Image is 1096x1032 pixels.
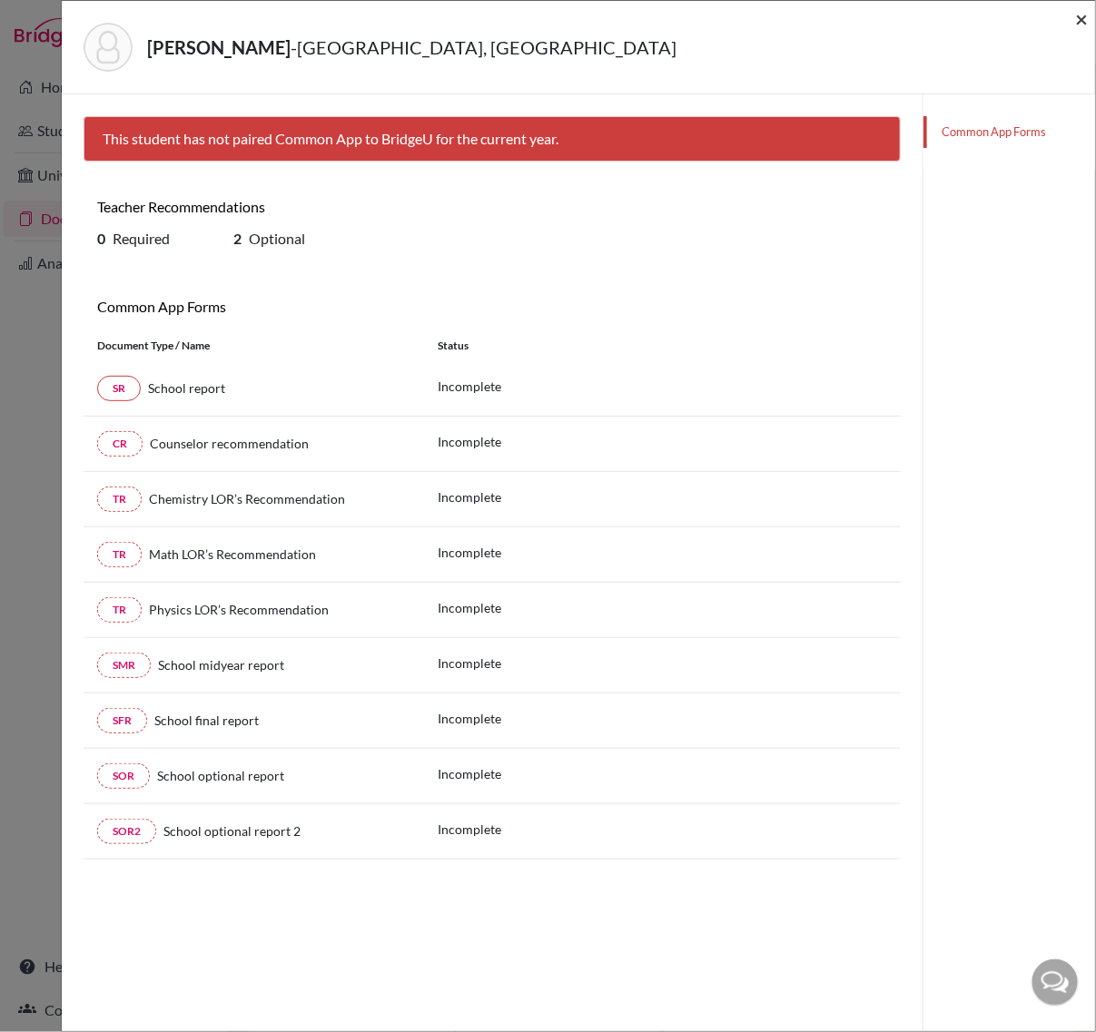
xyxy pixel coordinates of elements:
span: School optional report [157,768,284,783]
span: Help [41,13,78,29]
p: Incomplete [438,654,501,673]
button: Close [1075,8,1088,30]
a: CR [97,431,143,457]
p: Incomplete [438,543,501,562]
span: School optional report 2 [163,823,301,839]
span: - [GEOGRAPHIC_DATA], [GEOGRAPHIC_DATA] [291,36,676,58]
span: School midyear report [158,657,284,673]
p: Incomplete [438,598,501,617]
p: Incomplete [438,377,501,396]
p: Incomplete [438,820,501,839]
a: SOR [97,763,150,789]
span: Optional [249,230,305,247]
span: Counselor recommendation [150,436,309,451]
h6: Teacher Recommendations [97,198,479,215]
strong: [PERSON_NAME] [147,36,291,58]
span: School final report [154,713,259,728]
span: Required [113,230,170,247]
div: This student has not paired Common App to BridgeU for the current year. [84,116,901,162]
div: Status [424,338,901,354]
a: TR [97,542,142,567]
p: Incomplete [438,487,501,506]
b: 2 [233,230,242,247]
a: SOR2 [97,819,156,844]
b: 0 [97,230,105,247]
p: Incomplete [438,709,501,728]
span: Physics LOR’s Recommendation [149,602,329,617]
div: Document Type / Name [84,338,424,354]
span: Math LOR’s Recommendation [149,546,316,562]
a: TR [97,597,142,623]
a: SFR [97,708,147,733]
span: × [1075,5,1088,32]
a: SMR [97,653,151,678]
p: Incomplete [438,432,501,451]
span: School report [148,380,225,396]
a: Common App Forms [923,116,1095,148]
a: TR [97,487,142,512]
p: Incomplete [438,764,501,783]
span: Chemistry LOR’s Recommendation [149,491,345,506]
a: SR [97,376,141,401]
h6: Common App Forms [97,298,479,315]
